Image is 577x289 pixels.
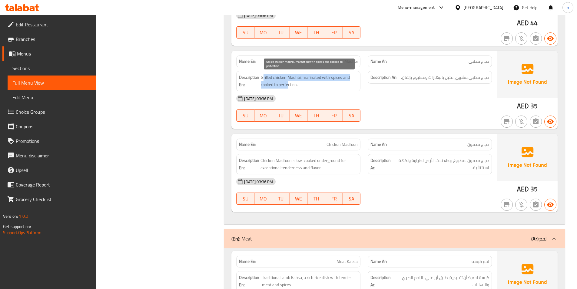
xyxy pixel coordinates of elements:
span: Promotions [16,137,91,145]
span: Grocery Checklist [16,196,91,203]
span: [DATE] 03:36 PM [242,179,275,185]
button: SU [236,193,254,205]
span: Version: [3,212,18,220]
strong: Name Ar: [370,258,387,265]
span: Meat Kabsa [337,258,358,265]
button: TH [307,193,325,205]
span: TH [310,194,323,203]
span: SU [239,194,252,203]
strong: Name En: [239,141,256,148]
button: FR [325,26,343,39]
span: دجاج مظبي [469,58,489,65]
a: Sections [8,61,96,76]
img: Ae5nvW7+0k+MAAAAAElFTkSuQmCC [497,51,558,98]
button: Purchased item [515,32,527,45]
span: AED [517,17,529,29]
span: WE [292,28,305,37]
span: Traditional lamb Kabsa, a rich rice dish with tender meat and spices. [262,274,358,289]
span: 1.0.0 [19,212,28,220]
span: Coverage Report [16,181,91,188]
span: Chicken Madfoon, slow-cooked underground for exceptional tenderness and flavor. [260,157,358,172]
span: دجاج مدفون [467,141,489,148]
button: Available [544,116,556,128]
p: Meat [231,235,252,242]
span: n [567,4,569,11]
img: Ae5nvW7+0k+MAAAAAElFTkSuQmCC [497,134,558,181]
span: دجاج مظبي مشوي، متبل بالبهارات ومطبوخ بإتقان. [401,74,489,81]
button: SA [343,193,360,205]
span: SA [345,28,358,37]
button: WE [290,193,307,205]
button: SA [343,26,360,39]
button: Not branch specific item [501,199,513,211]
b: (En): [231,234,240,243]
span: WE [292,194,305,203]
span: TU [274,28,287,37]
button: TH [307,109,325,122]
button: Not has choices [530,116,542,128]
span: WE [292,111,305,120]
button: Not branch specific item [501,116,513,128]
span: MO [257,28,270,37]
span: 35 [530,183,538,195]
button: TH [307,26,325,39]
button: Not has choices [530,32,542,45]
button: TU [272,109,290,122]
span: TU [274,194,287,203]
span: Grilled chicken Madhbi, marinated with spices and cooked to perfection. [261,74,358,89]
span: كبسة لحم ضأن تقليدية، طبق أرز غني باللحم الطري والبهارات. [395,274,489,289]
button: Not branch specific item [501,32,513,45]
a: Branches [2,32,96,46]
button: MO [254,26,272,39]
span: TH [310,28,323,37]
a: Choice Groups [2,105,96,119]
span: AED [517,183,529,195]
b: (Ar): [531,234,539,243]
span: Coupons [16,123,91,130]
span: Choice Groups [16,108,91,116]
strong: Name En: [239,258,256,265]
span: SA [345,194,358,203]
button: SA [343,109,360,122]
button: FR [325,193,343,205]
div: [GEOGRAPHIC_DATA] [463,4,503,11]
span: Menu disclaimer [16,152,91,159]
a: Coverage Report [2,177,96,192]
span: [DATE] 03:36 PM [242,96,275,102]
div: (En): Meat(Ar):لحم [224,229,565,248]
span: Edit Restaurant [16,21,91,28]
strong: Name Ar: [370,58,387,65]
button: Available [544,32,556,45]
span: Menus [17,50,91,57]
span: MO [257,194,270,203]
strong: Description Ar: [370,274,394,289]
span: Upsell [16,166,91,174]
span: AED [517,100,529,112]
strong: Description En: [239,74,260,89]
button: SU [236,109,254,122]
span: [DATE] 03:36 PM [242,13,275,18]
p: لحم [531,235,547,242]
button: Available [544,199,556,211]
span: دجاج مدفون، مطبوخ ببطء تحت الأرض لطراوة ونكهة استثنائية. [394,157,489,172]
span: TU [274,111,287,120]
button: MO [254,193,272,205]
button: FR [325,109,343,122]
button: SU [236,26,254,39]
a: Coupons [2,119,96,134]
span: Chicken Madhbi [329,58,358,65]
button: Purchased item [515,116,527,128]
span: Branches [16,35,91,43]
strong: Name En: [239,58,256,65]
span: FR [327,111,340,120]
span: SU [239,28,252,37]
span: MO [257,111,270,120]
strong: Description En: [239,274,260,289]
button: WE [290,26,307,39]
span: لحم كبسه [472,258,489,265]
a: Menu disclaimer [2,148,96,163]
a: Grocery Checklist [2,192,96,207]
button: MO [254,109,272,122]
strong: Description Ar: [370,157,393,172]
strong: Name Ar: [370,141,387,148]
